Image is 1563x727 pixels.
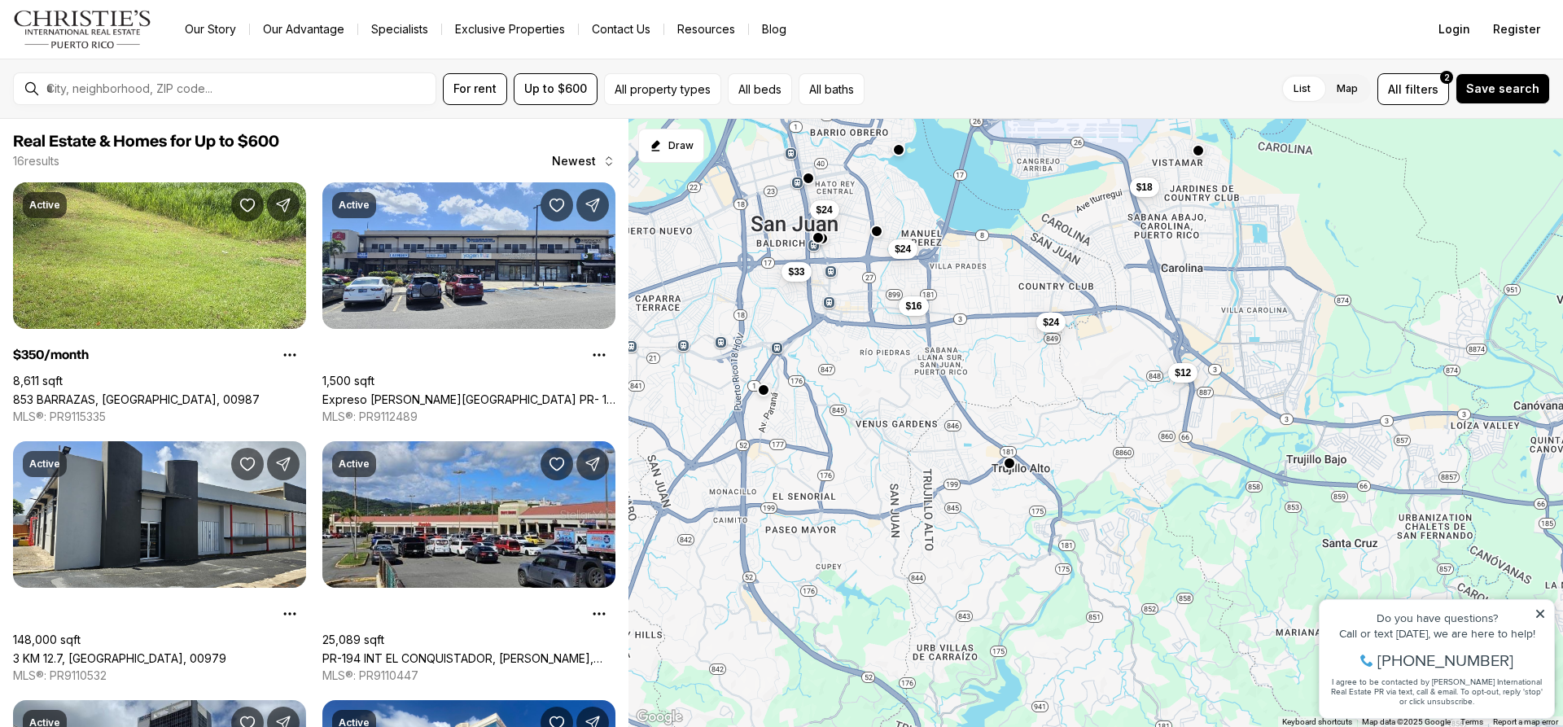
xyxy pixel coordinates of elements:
[788,265,804,278] span: $33
[1281,74,1324,103] label: List
[322,392,615,406] a: Expreso Trujillo Alto PR- 1, TRUJILLO ALTO PR, 00976
[1405,81,1438,98] span: filters
[17,37,235,48] div: Do you have questions?
[1168,363,1197,383] button: $12
[576,448,609,480] button: Share Property
[579,18,663,41] button: Contact Us
[583,598,615,630] button: Property options
[810,200,839,220] button: $24
[728,73,792,105] button: All beds
[514,73,598,105] button: Up to $600
[231,448,264,480] button: Save Property: 3 KM 12.7
[799,73,865,105] button: All baths
[453,82,497,95] span: For rent
[274,598,306,630] button: Property options
[1456,73,1550,104] button: Save search
[541,189,573,221] button: Save Property: Expreso Trujillo Alto PR- 1
[274,339,306,371] button: Property options
[67,77,203,93] span: [PHONE_NUMBER]
[1444,71,1450,84] span: 2
[1036,313,1066,332] button: $24
[1130,177,1159,197] button: $18
[1493,23,1540,36] span: Register
[339,199,370,212] p: Active
[267,189,300,221] button: Share Property
[664,18,748,41] a: Resources
[781,262,811,282] button: $33
[13,155,59,168] p: 16 results
[638,129,704,163] button: Start drawing
[1483,13,1550,46] button: Register
[895,243,911,256] span: $24
[541,448,573,480] button: Save Property: PR-194 INT EL CONQUISTADOR
[1429,13,1480,46] button: Login
[29,458,60,471] p: Active
[1324,74,1371,103] label: Map
[20,100,232,131] span: I agree to be contacted by [PERSON_NAME] International Real Estate PR via text, call & email. To ...
[13,392,260,406] a: 853 BARRAZAS, CAROLINA PR, 00987
[1466,82,1539,95] span: Save search
[1377,73,1449,105] button: Allfilters2
[749,18,799,41] a: Blog
[524,82,587,95] span: Up to $600
[250,18,357,41] a: Our Advantage
[542,145,625,177] button: Newest
[267,448,300,480] button: Share Property
[442,18,578,41] a: Exclusive Properties
[231,189,264,221] button: Save Property: 853 BARRAZAS
[888,239,917,259] button: $24
[13,134,279,150] span: Real Estate & Homes for Up to $600
[1438,23,1470,36] span: Login
[1043,316,1059,329] span: $24
[13,651,226,665] a: 3 KM 12.7, CAROLINA PR, 00979
[604,73,721,105] button: All property types
[899,296,928,316] button: $16
[443,73,507,105] button: For rent
[576,189,609,221] button: Share Property
[552,155,596,168] span: Newest
[322,651,615,665] a: PR-194 INT EL CONQUISTADOR, FAJARDO PR, 00738
[17,52,235,64] div: Call or text [DATE], we are here to help!
[1388,81,1402,98] span: All
[172,18,249,41] a: Our Story
[358,18,441,41] a: Specialists
[29,199,60,212] p: Active
[583,339,615,371] button: Property options
[339,458,370,471] p: Active
[905,300,922,313] span: $16
[1136,181,1153,194] span: $18
[1175,366,1191,379] span: $12
[817,204,833,217] span: $24
[13,10,152,49] img: logo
